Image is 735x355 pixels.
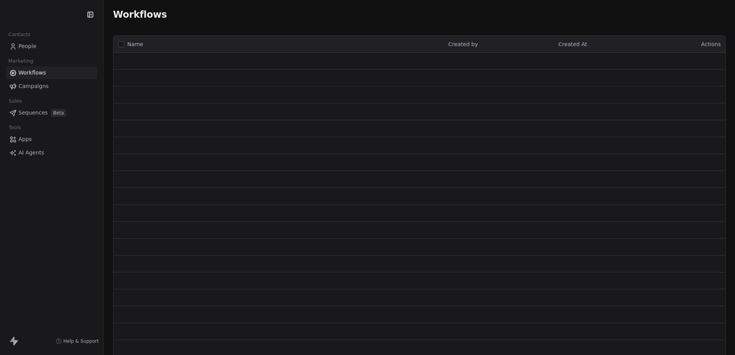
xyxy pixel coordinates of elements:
span: Workflows [18,69,46,77]
a: Help & Support [56,338,99,344]
span: Sales [5,95,25,107]
span: People [18,42,37,50]
span: Apps [18,135,32,143]
a: Workflows [6,66,97,79]
span: AI Agents [18,149,44,157]
span: Actions [701,41,721,47]
span: Contacts [5,29,34,40]
span: Workflows [113,9,167,20]
span: Tools [5,122,24,133]
a: AI Agents [6,146,97,159]
span: Created by [448,41,478,47]
span: Beta [51,109,66,117]
span: Created At [559,41,587,47]
span: Sequences [18,109,48,117]
span: Help & Support [63,338,99,344]
a: SequencesBeta [6,106,97,119]
span: Marketing [5,55,37,67]
span: Campaigns [18,82,48,90]
a: People [6,40,97,53]
a: Apps [6,133,97,146]
span: Name [127,40,143,48]
a: Campaigns [6,80,97,93]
